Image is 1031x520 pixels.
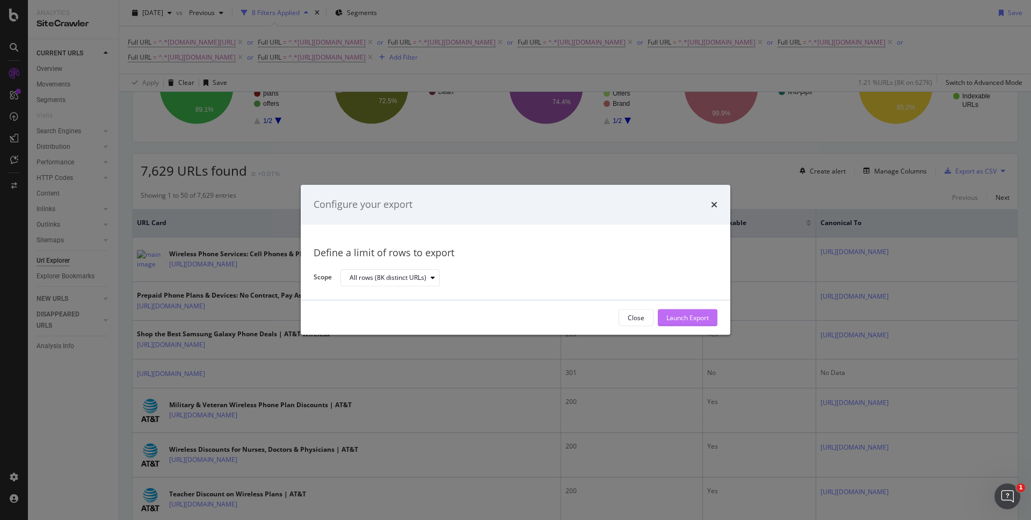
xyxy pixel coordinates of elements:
button: Close [619,309,654,327]
span: 1 [1017,483,1025,492]
iframe: Intercom live chat [994,483,1020,509]
div: Define a limit of rows to export [314,246,717,260]
div: All rows (8K distinct URLs) [350,275,426,281]
div: Configure your export [314,198,412,212]
label: Scope [314,273,332,285]
button: All rows (8K distinct URLs) [340,269,440,286]
button: Launch Export [658,309,717,327]
div: Close [628,313,644,322]
div: modal [301,185,730,335]
div: times [711,198,717,212]
div: Launch Export [666,313,709,322]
